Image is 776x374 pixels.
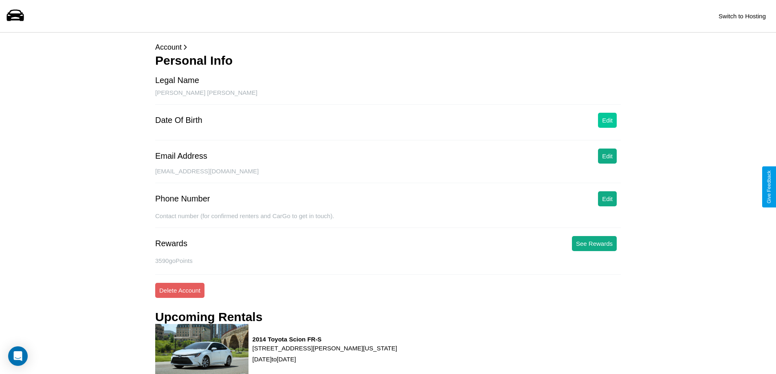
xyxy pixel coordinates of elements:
button: Delete Account [155,283,204,298]
h3: 2014 Toyota Scion FR-S [253,336,397,343]
div: [PERSON_NAME] [PERSON_NAME] [155,89,621,105]
button: Edit [598,191,617,206]
div: Phone Number [155,194,210,203]
button: Edit [598,113,617,128]
h3: Upcoming Rentals [155,310,262,324]
p: [DATE] to [DATE] [253,354,397,365]
div: Rewards [155,239,187,248]
div: Open Intercom Messenger [8,346,28,366]
div: Legal Name [155,76,199,85]
p: [STREET_ADDRESS][PERSON_NAME][US_STATE] [253,343,397,354]
p: Account [155,41,621,54]
button: See Rewards [572,236,617,251]
div: Give Feedback [766,171,772,203]
p: 3590 goPoints [155,255,621,266]
div: Date Of Birth [155,116,202,125]
h3: Personal Info [155,54,621,68]
div: Email Address [155,151,207,161]
div: Contact number (for confirmed renters and CarGo to get in touch). [155,212,621,228]
div: [EMAIL_ADDRESS][DOMAIN_NAME] [155,168,621,183]
button: Edit [598,149,617,164]
button: Switch to Hosting [714,9,770,24]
